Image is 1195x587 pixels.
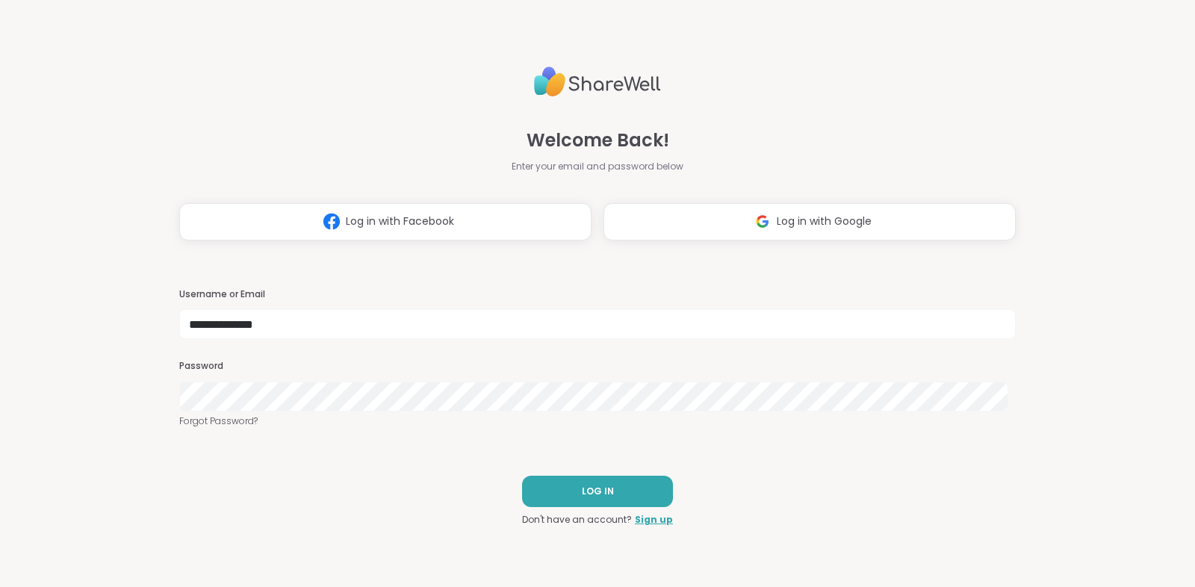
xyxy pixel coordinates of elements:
[582,485,614,498] span: LOG IN
[527,127,669,154] span: Welcome Back!
[346,214,454,229] span: Log in with Facebook
[777,214,872,229] span: Log in with Google
[317,208,346,235] img: ShareWell Logomark
[522,513,632,527] span: Don't have an account?
[179,414,1016,428] a: Forgot Password?
[179,203,592,240] button: Log in with Facebook
[534,60,661,103] img: ShareWell Logo
[748,208,777,235] img: ShareWell Logomark
[635,513,673,527] a: Sign up
[512,160,683,173] span: Enter your email and password below
[179,288,1016,301] h3: Username or Email
[522,476,673,507] button: LOG IN
[603,203,1016,240] button: Log in with Google
[179,360,1016,373] h3: Password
